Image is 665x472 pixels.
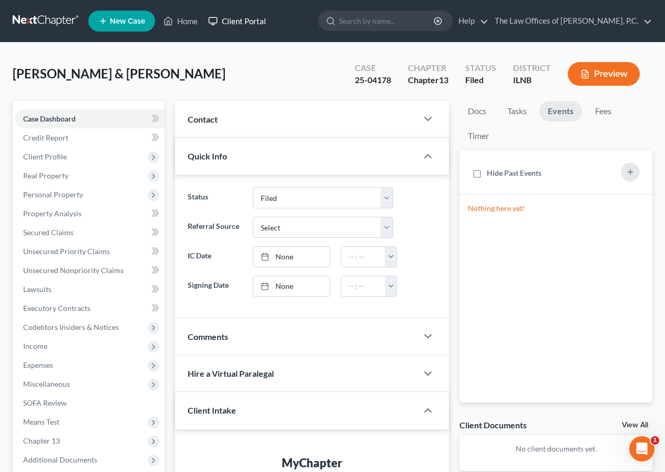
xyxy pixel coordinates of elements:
span: Hire a Virtual Paralegal [188,368,274,378]
span: Expenses [23,360,53,369]
input: Search by name... [339,11,435,31]
span: Income [23,342,47,350]
span: Miscellaneous [23,379,70,388]
div: MyChapter [196,455,428,471]
span: Unsecured Priority Claims [23,247,110,256]
label: Status [182,187,247,208]
label: Referral Source [182,217,247,238]
a: Property Analysis [15,204,165,223]
span: [PERSON_NAME] & [PERSON_NAME] [13,66,226,81]
div: ILNB [513,74,551,86]
a: Unsecured Nonpriority Claims [15,261,165,280]
a: Executory Contracts [15,299,165,318]
a: Events [539,101,582,122]
a: View All [622,421,648,429]
span: Executory Contracts [23,304,90,313]
div: 25-04178 [355,74,391,86]
span: Additional Documents [23,455,97,464]
a: Credit Report [15,128,165,147]
div: District [513,62,551,74]
span: Secured Claims [23,228,74,237]
a: The Law Offices of [PERSON_NAME], P.C. [489,12,652,31]
span: Comments [188,332,228,342]
span: New Case [110,17,145,25]
a: Unsecured Priority Claims [15,242,165,261]
div: Status [465,62,496,74]
a: Secured Claims [15,223,165,242]
div: Chapter [408,74,448,86]
p: Nothing here yet! [459,195,652,222]
span: Unsecured Nonpriority Claims [23,266,124,275]
span: SOFA Review [23,398,67,407]
a: Docs [459,101,495,122]
div: Chapter [408,62,448,74]
a: Help [453,12,488,31]
iframe: Intercom live chat [629,436,654,461]
span: Lawsuits [23,285,52,294]
p: No client documents yet. [468,444,644,454]
label: IC Date [182,246,247,267]
span: Client Profile [23,152,67,161]
div: Case [355,62,391,74]
a: Timer [459,126,497,146]
span: 1 [651,436,659,445]
span: Personal Property [23,190,83,199]
span: Chapter 13 [23,436,60,445]
a: Lawsuits [15,280,165,299]
span: Codebtors Insiders & Notices [23,323,119,332]
a: Fees [586,101,620,122]
a: None [253,276,330,296]
span: Quick Info [188,151,227,161]
a: Client Portal [203,12,271,31]
button: Preview [568,62,640,86]
span: 13 [439,75,448,85]
a: SOFA Review [15,394,165,413]
span: Hide Past Events [487,168,541,177]
span: Case Dashboard [23,114,76,123]
div: Client Documents [459,419,527,430]
span: Means Test [23,417,59,426]
span: Client Intake [188,405,236,415]
span: Contact [188,114,218,124]
a: Home [158,12,203,31]
div: Filed [465,74,496,86]
label: Signing Date [182,276,247,297]
input: -- : -- [341,247,385,267]
a: Case Dashboard [15,109,165,128]
span: Credit Report [23,133,68,142]
span: Property Analysis [23,209,81,218]
input: -- : -- [341,276,385,296]
a: Tasks [499,101,535,122]
a: None [253,247,330,267]
span: Real Property [23,171,68,180]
